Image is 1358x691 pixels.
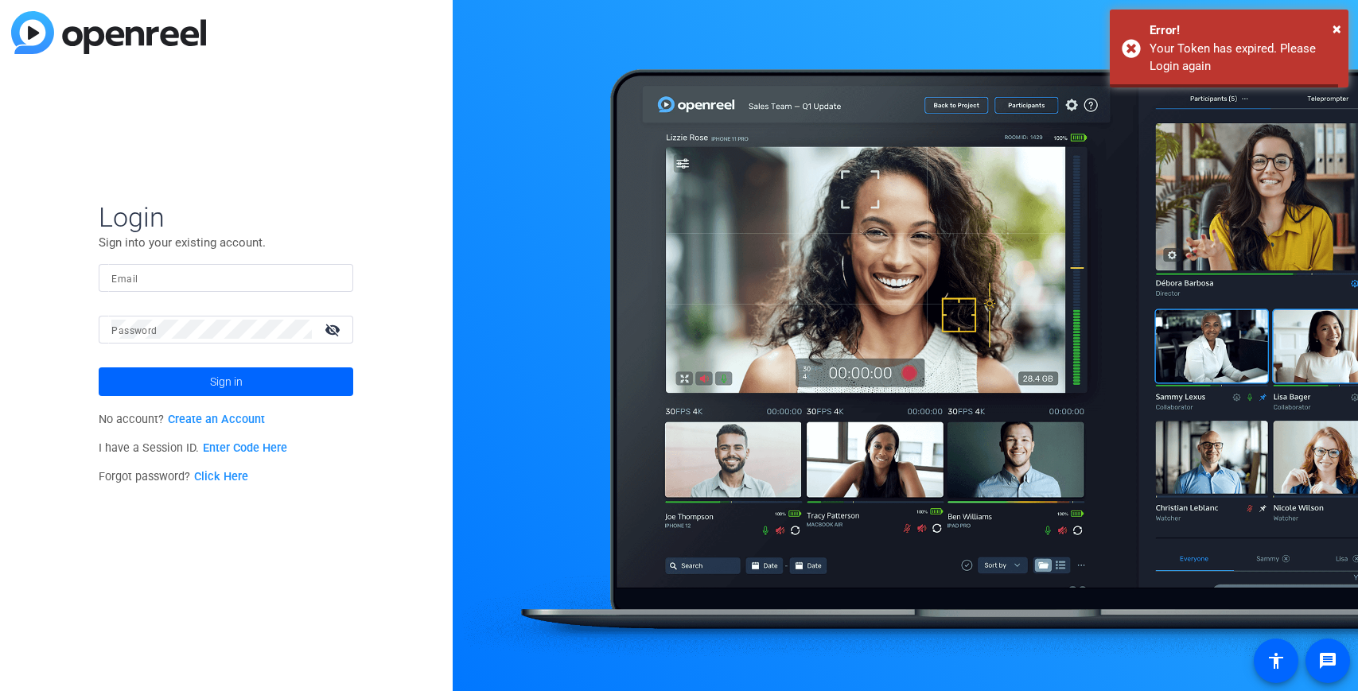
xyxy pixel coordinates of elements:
[1318,651,1337,670] mat-icon: message
[99,234,353,251] p: Sign into your existing account.
[1150,21,1337,40] div: Error!
[1333,19,1341,38] span: ×
[168,413,265,426] a: Create an Account
[1267,651,1286,670] mat-icon: accessibility
[111,274,138,285] mat-label: Email
[315,318,353,341] mat-icon: visibility_off
[1150,40,1337,76] div: Your Token has expired. Please Login again
[99,470,248,483] span: Forgot password?
[99,441,287,455] span: I have a Session ID.
[203,441,287,455] a: Enter Code Here
[99,367,353,396] button: Sign in
[111,268,340,287] input: Enter Email Address
[99,413,265,426] span: No account?
[111,325,157,336] mat-label: Password
[210,362,243,402] span: Sign in
[11,11,206,54] img: blue-gradient.svg
[99,200,353,234] span: Login
[1333,17,1341,41] button: Close
[194,470,248,483] a: Click Here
